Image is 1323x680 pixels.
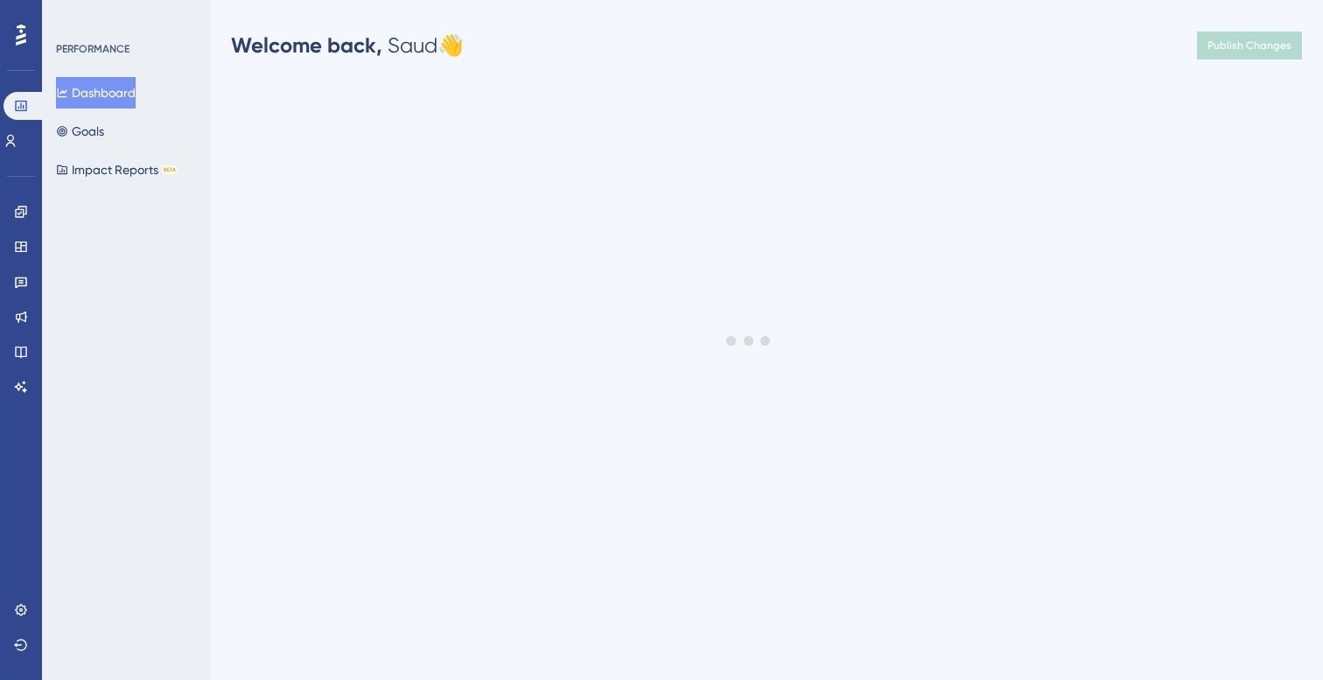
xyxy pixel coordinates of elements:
div: Saud 👋 [231,32,464,60]
button: Impact ReportsBETA [56,154,178,186]
div: BETA [162,165,178,174]
button: Publish Changes [1197,32,1302,60]
span: Publish Changes [1207,39,1291,53]
button: Goals [56,116,104,147]
span: Welcome back, [231,32,382,58]
button: Dashboard [56,77,136,109]
div: PERFORMANCE [56,42,129,56]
